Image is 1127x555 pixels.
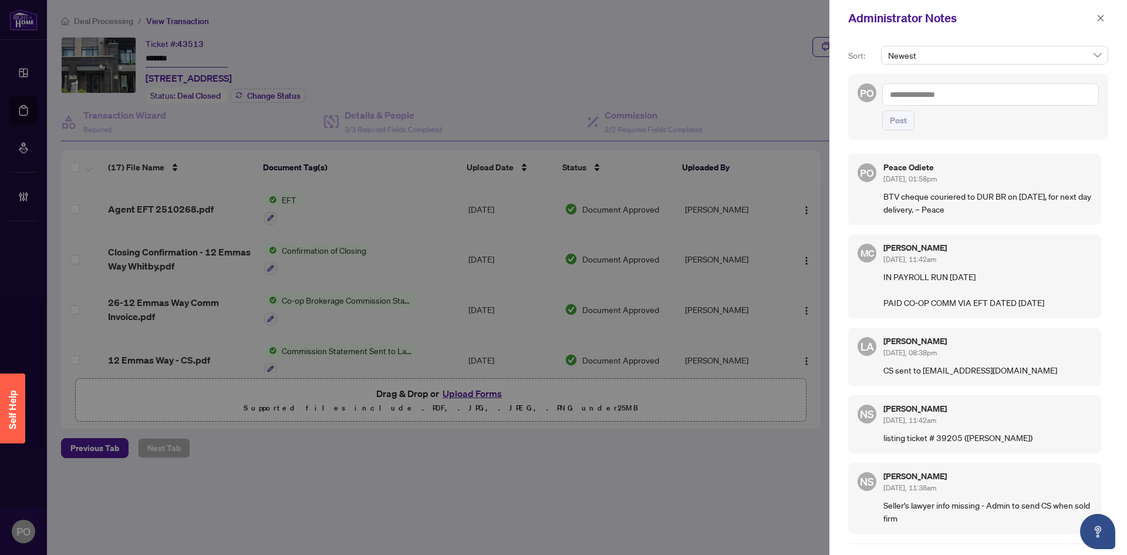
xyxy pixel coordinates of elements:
[7,390,18,429] span: Self Help
[860,406,874,422] span: NS
[860,164,873,180] span: PO
[882,110,915,130] button: Post
[1096,14,1105,22] span: close
[861,338,874,355] span: LA
[883,337,1092,345] h5: [PERSON_NAME]
[883,348,937,357] span: [DATE], 08:38pm
[883,405,1092,413] h5: [PERSON_NAME]
[848,49,876,62] p: Sort:
[1080,514,1115,549] button: Open asap
[883,364,1092,376] p: CS sent to [EMAIL_ADDRESS][DOMAIN_NAME]
[860,85,873,100] span: PO
[883,472,1092,480] h5: [PERSON_NAME]
[883,499,1092,524] p: Seller's lawyer info missing - Admin to send CS when sold firm
[883,163,1092,171] h5: Peace Odiete
[883,255,936,264] span: [DATE], 11:42am
[888,46,1101,64] span: Newest
[860,473,874,490] span: NS
[883,431,1092,444] p: listing ticket # 39205 ([PERSON_NAME])
[848,9,1093,27] div: Administrator Notes
[860,245,874,260] span: MC
[883,190,1092,216] p: BTV cheque couriered to DUR BR on [DATE], for next day delivery. – Peace
[883,174,937,183] span: [DATE], 01:58pm
[883,244,1092,252] h5: [PERSON_NAME]
[883,416,936,425] span: [DATE], 11:42am
[883,483,936,492] span: [DATE], 11:38am
[883,270,1092,309] p: IN PAYROLL RUN [DATE] PAID CO-OP COMM VIA EFT DATED [DATE]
